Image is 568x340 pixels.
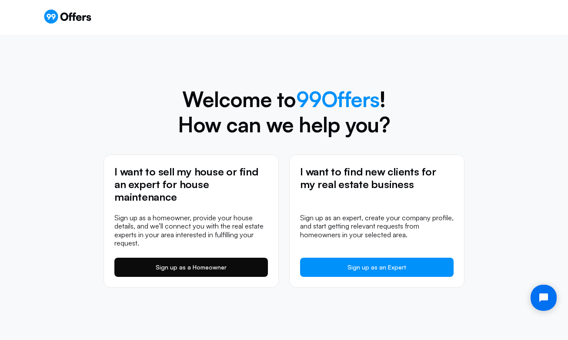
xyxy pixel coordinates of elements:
[114,258,268,277] a: Sign up as a Homeowner
[296,86,379,112] span: 99Offers
[300,165,454,203] h3: I want to find new clients for my real estate business
[523,277,564,318] iframe: Tidio Chat
[300,258,454,277] a: Sign up as an Expert
[114,165,268,203] h3: I want to sell my house or find an expert for house maintenance
[160,87,408,137] h1: Welcome to ! How can we help you?
[300,214,454,239] p: Sign up as an expert, create your company profile, and start getting relevant requests from homeo...
[114,214,268,247] p: Sign up as a homeowner, provide your house details, and we’ll connect you with the real estate ex...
